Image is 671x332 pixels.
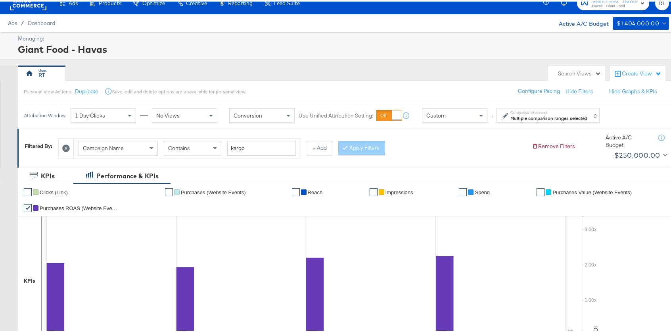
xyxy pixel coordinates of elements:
a: ✔ [292,187,300,195]
a: ✔ [370,187,378,195]
span: Purchases Value (Website Events) [552,188,632,194]
span: Spend [475,188,490,194]
span: Impressions [385,188,413,194]
span: 1 Day Clicks [75,110,105,118]
span: Reach [308,188,323,194]
div: Performance & KPIs [96,170,159,179]
div: Attribution Window: [24,111,67,117]
div: Active A/C Budget [550,15,609,27]
button: Hide Graphs & KPIs [609,86,657,94]
div: $1,404,000.00 [617,17,659,27]
a: ✔ [165,187,173,195]
button: + Add [307,139,332,154]
button: Duplicate [75,86,98,94]
span: Campaign Name [83,143,124,150]
span: No Views [156,110,180,118]
div: Search Views [558,68,601,76]
div: Create View [622,68,661,76]
div: Active A/C Budget [606,132,649,147]
button: Hide Filters [566,86,593,94]
button: $1,404,000.00 [613,15,669,28]
a: ✔ [459,187,467,195]
span: / [17,18,28,25]
div: KPIs [24,276,35,283]
span: ↑ [488,114,496,117]
span: Contains [168,143,190,150]
span: Purchases ROAS (Website Events) [40,204,119,210]
div: KPIs [41,170,55,179]
button: Remove Filters [532,141,575,149]
div: Personal View Actions: [24,87,72,93]
a: Dashboard [28,18,55,25]
div: Filtered By: [25,141,52,149]
div: Managing: [18,33,667,41]
button: Configure Pacing [512,83,566,97]
label: Use Unified Attribution Setting: [299,110,373,118]
span: Conversion [234,110,262,118]
span: Custom [426,110,446,118]
span: Purchases (Website Events) [181,188,246,194]
div: Save, edit and delete options are unavailable for personal view. [112,87,246,93]
strong: Multiple comparison ranges selected [510,114,587,120]
div: Giant Food - Havas [18,41,667,54]
button: $250,000.00 [611,147,669,160]
span: Havas - Giant Food [592,2,637,8]
input: Enter a search term [227,139,296,154]
span: Ads [8,18,17,25]
a: ✔ [24,203,32,210]
a: ✔ [537,187,544,195]
a: ✔ [24,187,32,195]
span: Clicks (Link) [40,188,68,194]
div: $250,000.00 [614,148,660,160]
div: RT [38,70,45,77]
label: Comparison Selected: [510,108,587,114]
